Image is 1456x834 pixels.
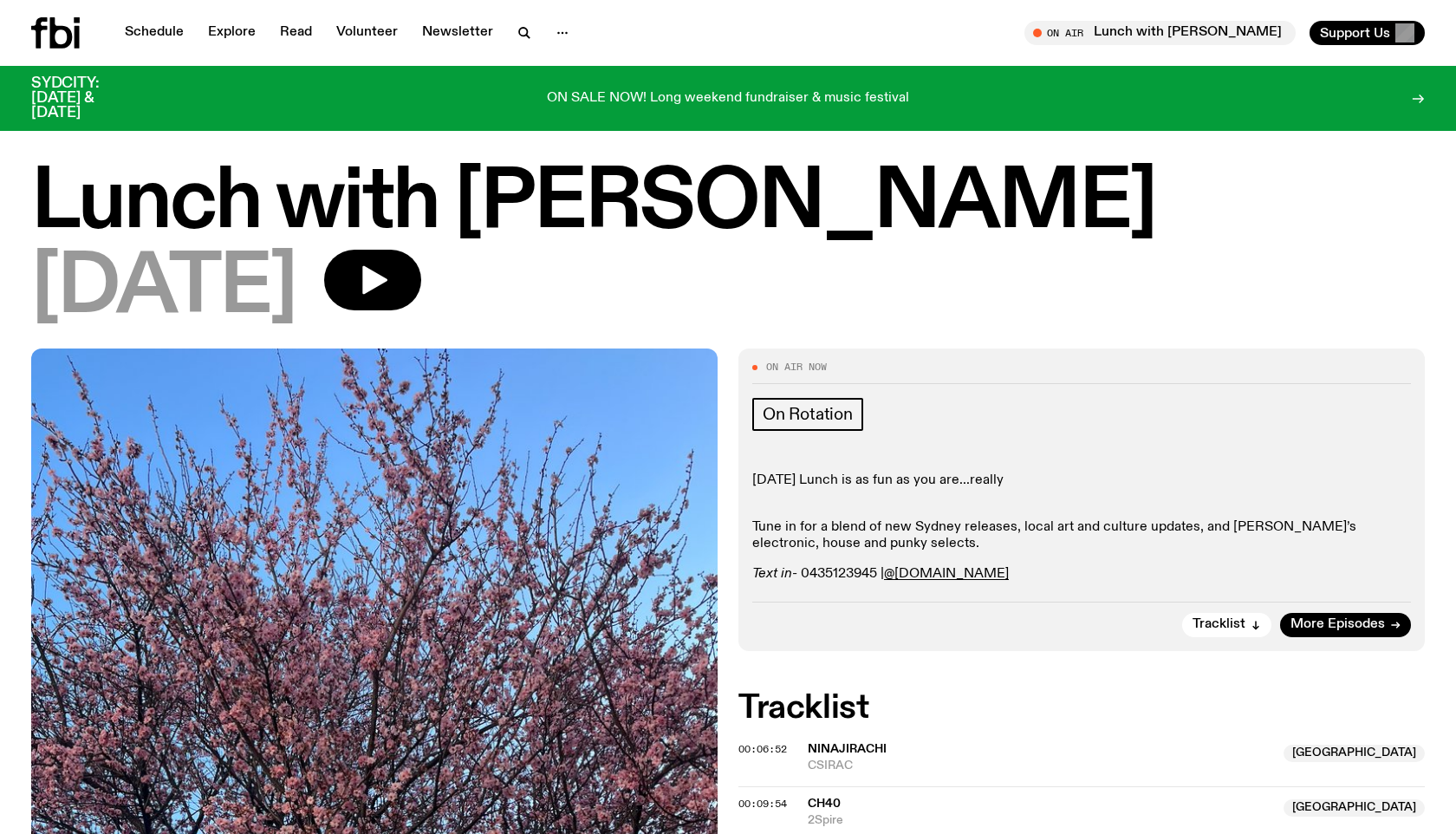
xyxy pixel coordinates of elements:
span: CSIRAC [808,758,1273,774]
a: Schedule [114,21,194,45]
button: Tracklist [1182,613,1271,637]
a: Read [270,21,322,45]
span: Ninajirachi [808,743,887,755]
p: - 0435123945 | [752,566,1411,583]
em: Text in [752,567,792,581]
button: Support Us [1310,21,1425,45]
span: On Air Now [766,362,827,372]
span: [GEOGRAPHIC_DATA] [1284,799,1425,817]
p: Tune in for a blend of new Sydney releases, local art and culture updates, and [PERSON_NAME]’s el... [752,503,1411,553]
a: On Rotation [752,398,863,431]
h3: SYDCITY: [DATE] & [DATE] [31,76,142,121]
span: 00:09:54 [738,797,787,811]
a: Newsletter [412,21,504,45]
span: [GEOGRAPHIC_DATA] [1284,745,1425,762]
span: On Rotation [763,405,853,424]
h2: Tracklist [738,693,1425,724]
p: ON SALE NOW! Long weekend fundraiser & music festival [547,91,909,107]
p: [DATE] Lunch is as fun as you are...really [752,472,1411,489]
span: Tracklist [1193,618,1245,631]
button: On AirLunch with [PERSON_NAME] [1024,21,1296,45]
a: Explore [198,21,266,45]
span: ch40 [808,798,841,810]
span: [DATE] [31,250,296,328]
span: Support Us [1320,25,1390,41]
span: 2Spire [808,812,1273,829]
a: More Episodes [1280,613,1411,637]
span: 00:06:52 [738,742,787,756]
a: Volunteer [326,21,408,45]
a: @[DOMAIN_NAME] [884,567,1009,581]
h1: Lunch with [PERSON_NAME] [31,165,1425,243]
span: More Episodes [1290,618,1385,631]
